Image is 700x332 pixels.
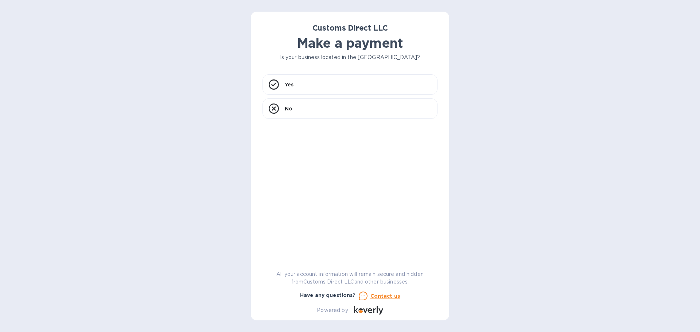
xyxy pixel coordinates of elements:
[300,292,356,298] b: Have any questions?
[262,35,437,51] h1: Make a payment
[317,306,348,314] p: Powered by
[262,270,437,286] p: All your account information will remain secure and hidden from Customs Direct LLC and other busi...
[262,54,437,61] p: Is your business located in the [GEOGRAPHIC_DATA]?
[370,293,400,299] u: Contact us
[285,105,292,112] p: No
[312,23,388,32] b: Customs Direct LLC
[285,81,293,88] p: Yes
